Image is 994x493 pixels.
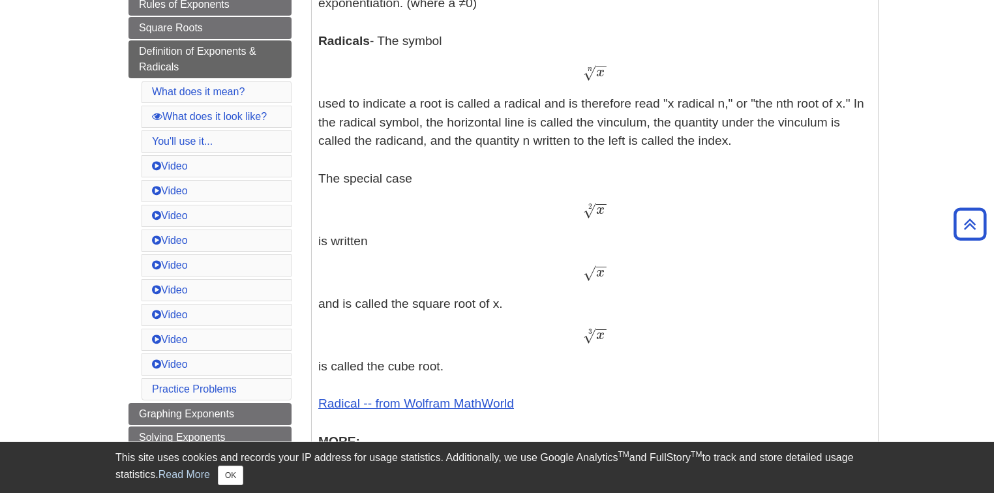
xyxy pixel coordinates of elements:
[152,160,188,172] a: Video
[318,34,370,48] b: Radicals
[583,264,595,282] span: √
[596,65,605,80] span: x
[596,265,605,280] span: x
[583,202,595,219] span: √
[128,426,292,449] a: Solving Exponents
[152,111,267,122] a: What does it look like?
[128,40,292,78] a: Definition of Exponents & Radicals
[318,396,514,410] a: Radical -- from Wolfram MathWorld
[152,309,188,320] a: Video
[128,403,292,425] a: Graphing Exponents
[158,469,210,480] a: Read More
[152,185,188,196] a: Video
[152,210,188,221] a: Video
[218,466,243,485] button: Close
[318,434,360,448] b: MORE:
[152,383,237,395] a: Practice Problems
[152,86,245,97] a: What does it mean?
[115,450,879,485] div: This site uses cookies and records your IP address for usage statistics. Additionally, we use Goo...
[152,235,188,246] a: Video
[583,64,595,82] span: √
[152,284,188,295] a: Video
[588,327,592,336] span: 3
[152,260,188,271] a: Video
[152,334,188,345] a: Video
[949,215,991,233] a: Back to Top
[152,136,213,147] a: You'll use it...
[583,327,595,344] span: √
[596,328,605,342] span: x
[588,202,592,211] span: 2
[152,359,188,370] a: Video
[128,17,292,39] a: Square Roots
[691,450,702,459] sup: TM
[588,66,592,73] span: n
[596,203,605,217] span: x
[618,450,629,459] sup: TM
